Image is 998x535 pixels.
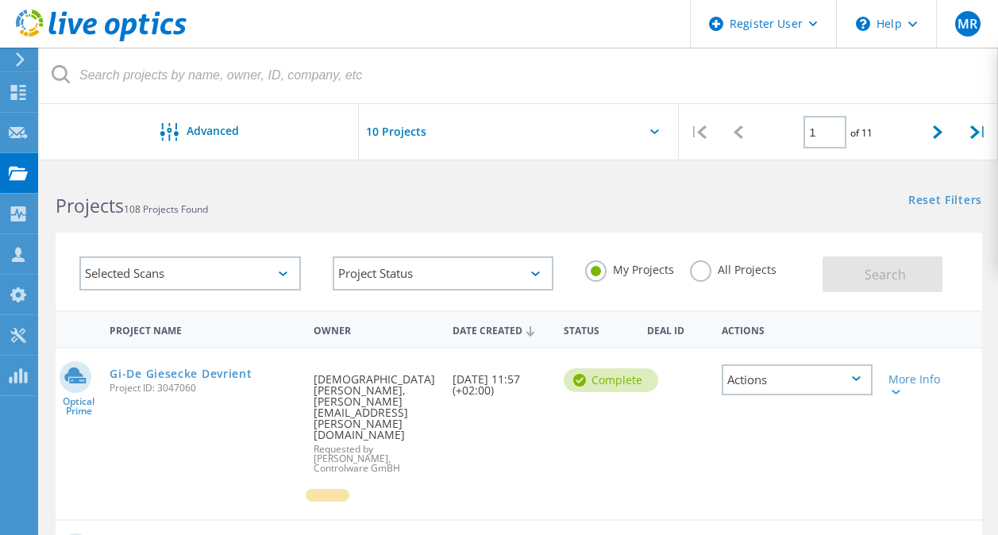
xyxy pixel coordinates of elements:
[958,104,998,160] div: |
[445,348,556,412] div: [DATE] 11:57 (+02:00)
[556,314,639,344] div: Status
[16,33,187,44] a: Live Optics Dashboard
[908,194,982,208] a: Reset Filters
[306,314,445,344] div: Owner
[445,314,556,344] div: Date Created
[333,256,554,291] div: Project Status
[679,104,719,160] div: |
[187,125,239,137] span: Advanced
[585,260,674,275] label: My Projects
[564,368,658,392] div: Complete
[823,256,942,292] button: Search
[850,126,873,140] span: of 11
[102,314,306,344] div: Project Name
[856,17,870,31] svg: \n
[110,368,252,379] a: Gi-De Giesecke Devrient
[79,256,301,291] div: Selected Scans
[56,397,102,416] span: Optical Prime
[314,445,437,473] span: Requested by [PERSON_NAME], Controlware GmBH
[56,193,124,218] b: Projects
[865,266,906,283] span: Search
[690,260,776,275] label: All Projects
[639,314,713,344] div: Deal Id
[714,314,880,344] div: Actions
[306,348,445,489] div: [DEMOGRAPHIC_DATA][PERSON_NAME], [PERSON_NAME][EMAIL_ADDRESS][PERSON_NAME][DOMAIN_NAME]
[124,202,208,216] span: 108 Projects Found
[958,17,977,30] span: MR
[722,364,873,395] div: Actions
[888,374,946,396] div: More Info
[110,383,298,393] span: Project ID: 3047060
